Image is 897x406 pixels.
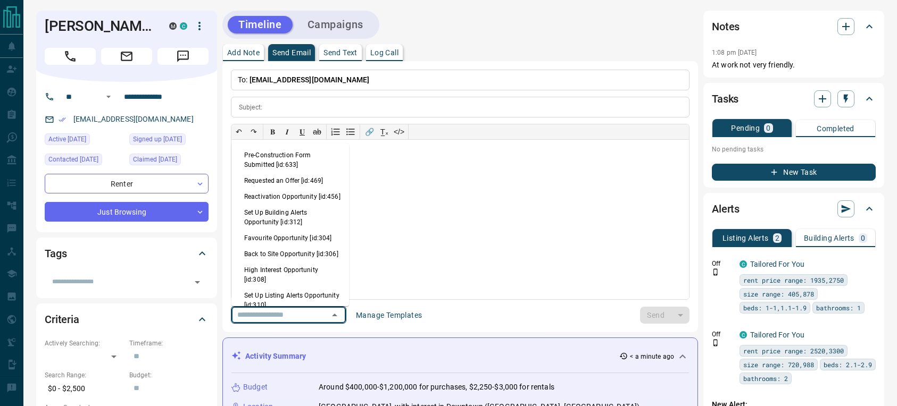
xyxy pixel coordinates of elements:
[231,346,689,366] div: Activity Summary< a minute ago
[630,352,674,361] p: < a minute ago
[231,262,349,287] li: High Interest Opportunity [id:308]
[45,307,209,332] div: Criteria
[300,128,305,136] span: 𝐔
[231,189,349,205] li: Reactivation Opportunity [id:456]
[327,308,342,323] button: Close
[45,202,209,222] div: Just Browsing
[377,124,392,139] button: T̲ₓ
[392,124,406,139] button: </>
[712,259,733,268] p: Off
[45,311,79,328] h2: Criteria
[816,302,861,313] span: bathrooms: 1
[48,154,98,165] span: Contacted [DATE]
[250,75,370,84] span: [EMAIL_ADDRESS][DOMAIN_NAME]
[231,287,349,313] li: Set Up Listing Alerts Opportunity [id:310]
[45,370,124,380] p: Search Range:
[743,289,814,299] span: size range: 405,878
[750,331,804,339] a: Tailored For You
[133,154,177,165] span: Claimed [DATE]
[45,18,153,35] h1: [PERSON_NAME]
[640,307,690,324] div: split button
[45,133,124,148] div: Sat Oct 11 2025
[280,124,295,139] button: 𝑰
[712,60,876,71] p: At work not very friendly.
[323,49,358,56] p: Send Text
[227,49,260,56] p: Add Note
[743,359,814,370] span: size range: 720,988
[45,339,124,348] p: Actively Searching:
[231,147,349,173] li: Pre-Construction Form Submitted [id:633]
[712,90,738,107] h2: Tasks
[272,49,311,56] p: Send Email
[712,164,876,181] button: New Task
[350,307,428,324] button: Manage Templates
[740,260,747,268] div: condos.ca
[48,134,86,145] span: Active [DATE]
[231,173,349,189] li: Requested an Offer [id:469]
[712,329,733,339] p: Off
[712,49,757,56] p: 1:08 pm [DATE]
[775,234,779,242] p: 2
[245,351,306,362] p: Activity Summary
[370,49,398,56] p: Log Call
[243,382,268,393] p: Budget
[129,154,209,168] div: Wed Jun 04 2025
[328,124,343,139] button: Numbered list
[817,125,854,132] p: Completed
[59,116,66,123] svg: Email Verified
[731,124,760,132] p: Pending
[180,22,187,30] div: condos.ca
[712,14,876,39] div: Notes
[743,275,844,285] span: rent price range: 1935,2750
[295,124,310,139] button: 𝐔
[712,200,740,217] h2: Alerts
[297,16,374,33] button: Campaigns
[712,141,876,157] p: No pending tasks
[239,103,262,112] p: Subject:
[362,124,377,139] button: 🔗
[169,22,177,30] div: mrloft.ca
[750,260,804,268] a: Tailored For You
[231,70,690,90] p: To:
[743,373,788,384] span: bathrooms: 2
[231,205,349,230] li: Set Up Building Alerts Opportunity [id:312]
[712,339,719,346] svg: Push Notification Only
[743,345,844,356] span: rent price range: 2520,3300
[45,245,67,262] h2: Tags
[712,86,876,112] div: Tasks
[45,380,124,397] p: $0 - $2,500
[228,16,293,33] button: Timeline
[133,134,182,145] span: Signed up [DATE]
[45,154,124,168] div: Wed Jun 04 2025
[45,241,209,266] div: Tags
[129,339,209,348] p: Timeframe:
[824,359,872,370] span: beds: 2.1-2.9
[712,18,740,35] h2: Notes
[265,124,280,139] button: 𝐁
[45,174,209,193] div: Renter
[861,234,865,242] p: 0
[712,196,876,222] div: Alerts
[246,124,261,139] button: ↷
[101,48,152,65] span: Email
[129,370,209,380] p: Budget:
[231,246,349,262] li: Back to Site Opportunity [id:306]
[310,124,325,139] button: ab
[712,268,719,276] svg: Push Notification Only
[129,133,209,148] div: Thu Sep 16 2021
[740,331,747,339] div: condos.ca
[766,124,770,132] p: 0
[157,48,209,65] span: Message
[313,128,321,136] s: ab
[73,115,194,123] a: [EMAIL_ADDRESS][DOMAIN_NAME]
[190,275,205,290] button: Open
[743,302,807,313] span: beds: 1-1,1.1-1.9
[319,382,554,393] p: Around $400,000-$1,200,000 for purchases, $2,250-$3,000 for rentals
[45,48,96,65] span: Call
[102,90,115,103] button: Open
[231,124,246,139] button: ↶
[343,124,358,139] button: Bullet list
[231,230,349,246] li: Favourite Opportunity [id:304]
[804,234,854,242] p: Building Alerts
[722,234,769,242] p: Listing Alerts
